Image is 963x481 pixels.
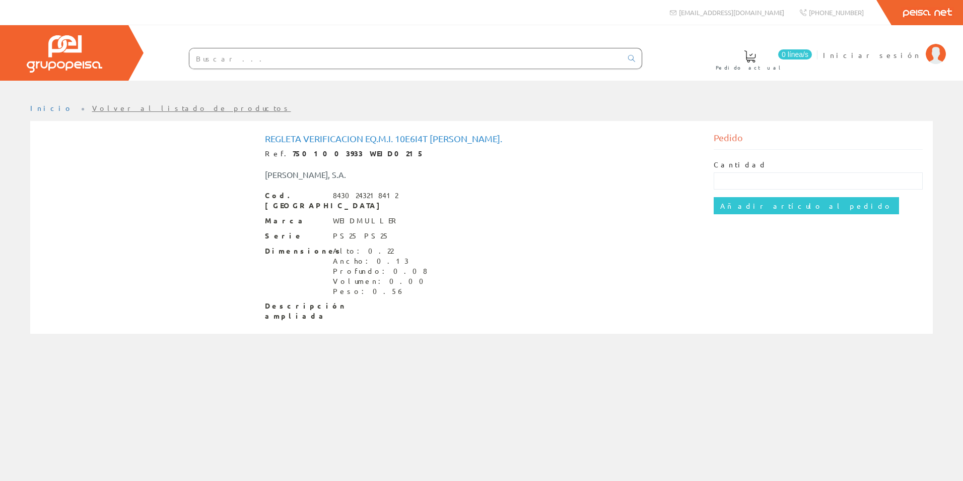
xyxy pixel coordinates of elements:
[823,50,921,60] span: Iniciar sesión
[265,246,325,256] span: Dimensiones
[333,266,430,276] div: Profundo: 0.08
[257,169,519,181] div: [PERSON_NAME], S.A.
[714,160,767,170] label: Cantidad
[293,149,425,158] strong: 7501003933 WEID0215
[265,216,325,226] span: Marca
[333,286,430,296] div: Peso: 0.56
[333,191,398,201] div: 8430243218412
[333,256,430,266] div: Ancho: 0.13
[333,231,389,241] div: PS25 PS25
[30,103,73,112] a: Inicio
[809,8,864,17] span: [PHONE_NUMBER]
[265,191,325,211] span: Cod. [GEOGRAPHIC_DATA]
[778,49,812,59] span: 0 línea/s
[714,197,899,214] input: Añadir artículo al pedido
[189,48,622,69] input: Buscar ...
[823,42,946,51] a: Iniciar sesión
[333,276,430,286] div: Volumen: 0.00
[27,35,102,73] img: Grupo Peisa
[265,134,699,144] h1: Regleta Verificacion Eq.m.i. 10e6i4t [PERSON_NAME].
[333,216,400,226] div: WEIDMULLER
[714,131,923,150] div: Pedido
[265,301,325,321] span: Descripción ampliada
[679,8,784,17] span: [EMAIL_ADDRESS][DOMAIN_NAME]
[716,63,784,73] span: Pedido actual
[92,103,291,112] a: Volver al listado de productos
[333,246,430,256] div: Alto: 0.22
[265,149,699,159] div: Ref.
[265,231,325,241] span: Serie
